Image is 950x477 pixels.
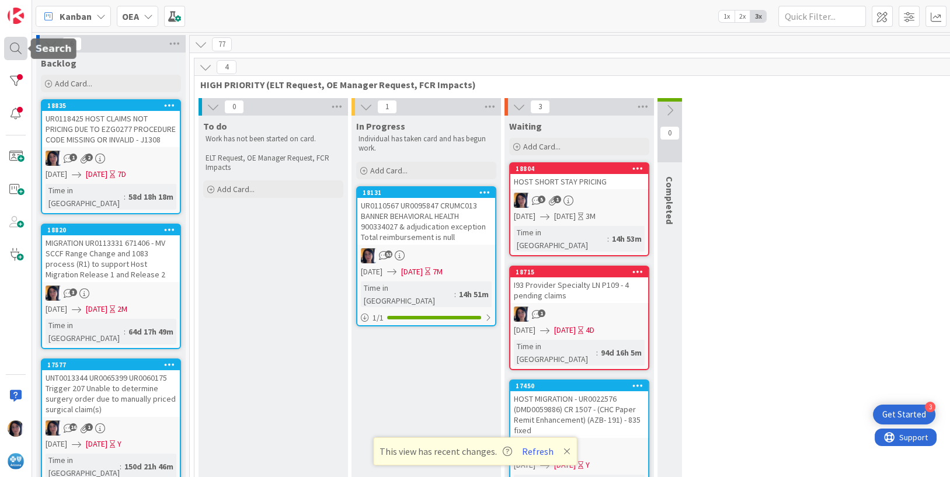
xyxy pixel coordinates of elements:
[456,288,492,301] div: 14h 51m
[25,2,53,16] span: Support
[126,325,176,338] div: 64d 17h 49m
[47,102,180,110] div: 18835
[117,438,121,450] div: Y
[607,232,609,245] span: :
[363,189,495,197] div: 18131
[124,325,126,338] span: :
[510,381,648,438] div: 17450HOST MIGRATION - UR0022576 (DMD0059886) CR 1507 - (CHC Paper Remit Enhancement) (AZB- 191) -...
[357,248,495,263] div: TC
[361,281,454,307] div: Time in [GEOGRAPHIC_DATA]
[510,381,648,391] div: 17450
[124,190,126,203] span: :
[121,460,176,473] div: 150d 21h 46m
[42,285,180,301] div: TC
[85,423,93,431] span: 1
[42,151,180,166] div: TC
[510,307,648,322] div: TC
[370,165,408,176] span: Add Card...
[586,324,594,336] div: 4D
[69,423,77,431] span: 16
[514,210,535,222] span: [DATE]
[735,11,750,22] span: 2x
[598,346,645,359] div: 94d 16h 5m
[8,420,24,437] img: TC
[206,134,341,144] p: Work has not been started on card.
[664,176,676,224] span: Completed
[518,444,558,459] button: Refresh
[516,268,648,276] div: 18715
[719,11,735,22] span: 1x
[126,190,176,203] div: 58d 18h 18m
[46,285,61,301] img: TC
[516,165,648,173] div: 18804
[660,126,680,140] span: 0
[42,225,180,235] div: 18820
[46,168,67,180] span: [DATE]
[217,60,236,74] span: 4
[46,438,67,450] span: [DATE]
[514,193,529,208] img: TC
[217,184,255,194] span: Add Card...
[356,120,405,132] span: In Progress
[510,267,648,277] div: 18715
[47,226,180,234] div: 18820
[596,346,598,359] span: :
[357,187,495,245] div: 18131UR0110567 UR0095847 CRUMC013 BANNER BEHAVIORAL HEALTH 900334027 & adjudication exception Tot...
[42,360,180,370] div: 17577
[554,210,576,222] span: [DATE]
[42,100,180,111] div: 18835
[41,57,76,69] span: Backlog
[510,163,648,174] div: 18804
[510,163,648,189] div: 18804HOST SHORT STAY PRICING
[510,174,648,189] div: HOST SHORT STAY PRICING
[373,312,384,324] span: 1 / 1
[514,340,596,365] div: Time in [GEOGRAPHIC_DATA]
[586,210,596,222] div: 3M
[433,266,443,278] div: 7M
[778,6,866,27] input: Quick Filter...
[454,288,456,301] span: :
[120,460,121,473] span: :
[42,235,180,282] div: MIGRATION UR0113331 671406 - MV SCCF Range Change and 1083 process (R1) to support Host Migration...
[36,43,72,54] h5: Search
[212,37,232,51] span: 77
[359,134,494,154] p: Individual has taken card and has begun work.
[46,420,61,436] img: TC
[586,459,590,471] div: Y
[42,100,180,147] div: 18835UR0118425 HOST CLAIMS NOT PRICING DUE TO EZG0277 PROCEDURE CODE MISSING OR INVALID - J1308
[925,402,935,412] div: 3
[401,266,423,278] span: [DATE]
[42,360,180,417] div: 17577UNT0013344 UR0065399 UR0060175 Trigger 207 Unable to determine surgery order due to manually...
[750,11,766,22] span: 3x
[86,438,107,450] span: [DATE]
[357,187,495,198] div: 18131
[514,307,529,322] img: TC
[385,250,392,258] span: 53
[509,120,542,132] span: Waiting
[46,151,61,166] img: TC
[361,266,382,278] span: [DATE]
[357,198,495,245] div: UR0110567 UR0095847 CRUMC013 BANNER BEHAVIORAL HEALTH 900334027 & adjudication exception Total re...
[42,225,180,282] div: 18820MIGRATION UR0113331 671406 - MV SCCF Range Change and 1083 process (R1) to support Host Migr...
[60,9,92,23] span: Kanban
[530,100,550,114] span: 3
[377,100,397,114] span: 1
[873,405,935,424] div: Open Get Started checklist, remaining modules: 3
[42,370,180,417] div: UNT0013344 UR0065399 UR0060175 Trigger 207 Unable to determine surgery order due to manually pric...
[538,196,545,203] span: 5
[42,420,180,436] div: TC
[523,141,561,152] span: Add Card...
[8,453,24,469] img: avatar
[117,303,127,315] div: 2M
[86,168,107,180] span: [DATE]
[514,226,607,252] div: Time in [GEOGRAPHIC_DATA]
[200,79,949,90] span: HIGH PRIORITY (ELT Request, OE Manager Request, FCR Impacts)
[117,168,126,180] div: 7D
[46,319,124,344] div: Time in [GEOGRAPHIC_DATA]
[224,100,244,114] span: 0
[85,154,93,161] span: 2
[69,288,77,296] span: 3
[69,154,77,161] span: 1
[122,11,139,22] b: OEA
[554,196,561,203] span: 1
